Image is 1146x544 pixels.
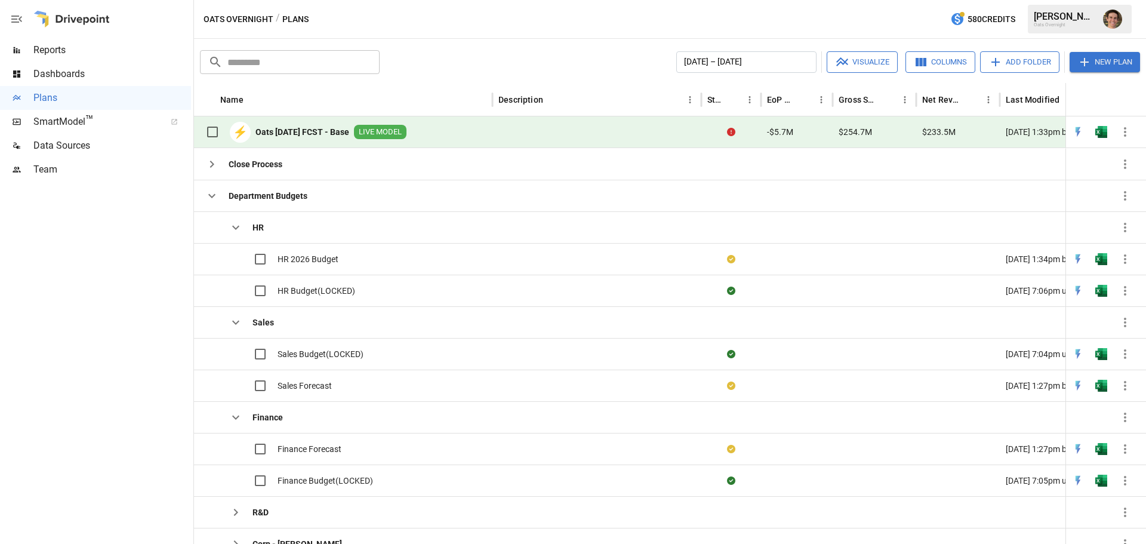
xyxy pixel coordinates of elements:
[1072,475,1084,487] img: quick-edit-flash.b8aec18c.svg
[980,91,997,108] button: Net Revenue column menu
[897,91,913,108] button: Gross Sales column menu
[354,127,406,138] span: LIVE MODEL
[727,380,735,392] div: Your plan has changes in Excel that are not reflected in the Drivepoint Data Warehouse, select "S...
[1095,285,1107,297] div: Open in Excel
[1072,348,1084,360] img: quick-edit-flash.b8aec18c.svg
[1095,126,1107,138] div: Open in Excel
[707,95,723,105] div: Status
[922,95,962,105] div: Net Revenue
[278,285,355,297] span: HR Budget(LOCKED)
[1095,475,1107,487] div: Open in Excel
[1095,443,1107,455] div: Open in Excel
[1095,126,1107,138] img: excel-icon.76473adf.svg
[727,475,735,487] div: Sync complete
[252,316,274,328] b: Sales
[827,51,898,73] button: Visualize
[1095,380,1107,392] img: excel-icon.76473adf.svg
[1095,348,1107,360] div: Open in Excel
[498,95,543,105] div: Description
[1095,285,1107,297] img: excel-icon.76473adf.svg
[544,91,561,108] button: Sort
[1095,253,1107,265] div: Open in Excel
[33,139,191,153] span: Data Sources
[33,115,158,129] span: SmartModel
[839,126,872,138] span: $254.7M
[1072,285,1084,297] img: quick-edit-flash.b8aec18c.svg
[880,91,897,108] button: Sort
[1034,22,1096,27] div: Oats Overnight
[968,12,1015,27] span: 580 Credits
[1072,285,1084,297] div: Open in Quick Edit
[1095,253,1107,265] img: excel-icon.76473adf.svg
[278,443,341,455] span: Finance Forecast
[1072,126,1084,138] div: Open in Quick Edit
[922,126,956,138] span: $233.5M
[963,91,980,108] button: Sort
[252,506,269,518] b: R&D
[1072,253,1084,265] div: Open in Quick Edit
[1072,348,1084,360] div: Open in Quick Edit
[1070,52,1140,72] button: New Plan
[33,162,191,177] span: Team
[725,91,741,108] button: Sort
[1095,348,1107,360] img: excel-icon.76473adf.svg
[1095,475,1107,487] img: excel-icon.76473adf.svg
[1072,443,1084,455] div: Open in Quick Edit
[33,43,191,57] span: Reports
[1072,253,1084,265] img: quick-edit-flash.b8aec18c.svg
[278,253,338,265] span: HR 2026 Budget
[813,91,830,108] button: EoP Cash column menu
[1095,380,1107,392] div: Open in Excel
[727,285,735,297] div: Sync complete
[727,443,735,455] div: Your plan has changes in Excel that are not reflected in the Drivepoint Data Warehouse, select "S...
[1072,126,1084,138] img: quick-edit-flash.b8aec18c.svg
[230,122,251,143] div: ⚡
[727,126,735,138] div: Error during sync.
[727,348,735,360] div: Sync complete
[727,253,735,265] div: Your plan has changes in Excel that are not reflected in the Drivepoint Data Warehouse, select "S...
[945,8,1020,30] button: 580Credits
[85,113,94,128] span: ™
[278,348,363,360] span: Sales Budget(LOCKED)
[229,158,282,170] b: Close Process
[1095,443,1107,455] img: excel-icon.76473adf.svg
[252,411,283,423] b: Finance
[980,51,1059,73] button: Add Folder
[741,91,758,108] button: Status column menu
[1072,380,1084,392] div: Open in Quick Edit
[33,91,191,105] span: Plans
[1072,443,1084,455] img: quick-edit-flash.b8aec18c.svg
[245,91,261,108] button: Sort
[229,190,307,202] b: Department Budgets
[278,475,373,487] span: Finance Budget(LOCKED)
[682,91,698,108] button: Description column menu
[1072,475,1084,487] div: Open in Quick Edit
[1120,91,1137,108] button: Sort
[1006,95,1059,105] div: Last Modified
[839,95,879,105] div: Gross Sales
[1034,11,1096,22] div: [PERSON_NAME]
[1103,10,1122,29] img: Ryan Zayas
[220,95,244,105] div: Name
[278,380,332,392] span: Sales Forecast
[276,12,280,27] div: /
[1061,91,1077,108] button: Sort
[255,126,349,138] b: Oats [DATE] FCST - Base
[796,91,813,108] button: Sort
[676,51,817,73] button: [DATE] – [DATE]
[905,51,975,73] button: Columns
[1072,380,1084,392] img: quick-edit-flash.b8aec18c.svg
[252,222,264,233] b: HR
[767,126,793,138] span: -$5.7M
[767,95,795,105] div: EoP Cash
[204,12,273,27] button: Oats Overnight
[1096,2,1129,36] button: Ryan Zayas
[33,67,191,81] span: Dashboards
